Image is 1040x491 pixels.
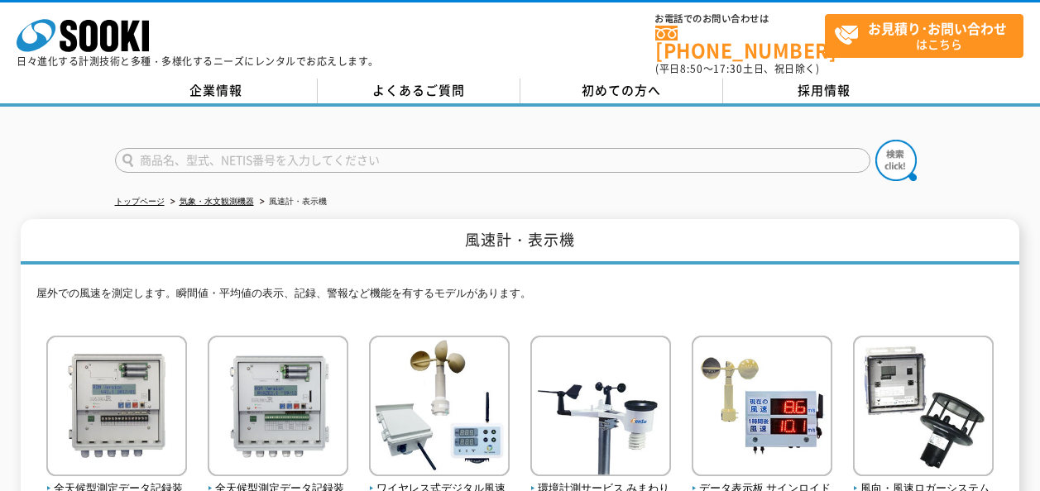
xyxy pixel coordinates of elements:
[208,336,348,480] img: 全天候型測定データ記録装置 KADEC-R-KAZE V2
[723,79,926,103] a: 採用情報
[655,61,819,76] span: (平日 ～ 土日、祝日除く)
[115,148,870,173] input: 商品名、型式、NETIS番号を入力してください
[868,18,1007,38] strong: お見積り･お問い合わせ
[834,15,1023,56] span: はこちら
[655,26,825,60] a: [PHONE_NUMBER]
[115,79,318,103] a: 企業情報
[692,336,832,480] img: データ表示板 サインロイド2(風速センサ)
[530,336,671,480] img: 環境計測サービス みまわり伝書鳩
[369,336,510,480] img: ワイヤレス式デジタル風速計 ANM-01
[180,197,254,206] a: 気象・水文観測機器
[582,81,661,99] span: 初めての方へ
[115,197,165,206] a: トップページ
[318,79,520,103] a: よくあるご質問
[680,61,703,76] span: 8:50
[520,79,723,103] a: 初めての方へ
[875,140,917,181] img: btn_search.png
[256,193,327,211] li: 風速計・表示機
[46,336,187,480] img: 全天候型測定データ記録装置 KADEC R-VA V2(気圧計セット)
[655,14,825,24] span: お電話でのお問い合わせは
[853,336,994,480] img: 風向・風速ロガーシステム ウインドメーター SOK-W200
[36,285,1004,311] p: 屋外での風速を測定します。瞬間値・平均値の表示、記録、警報など機能を有するモデルがあります。
[17,56,379,66] p: 日々進化する計測技術と多種・多様化するニーズにレンタルでお応えします。
[825,14,1023,58] a: お見積り･お問い合わせはこちら
[713,61,743,76] span: 17:30
[21,219,1019,265] h1: 風速計・表示機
